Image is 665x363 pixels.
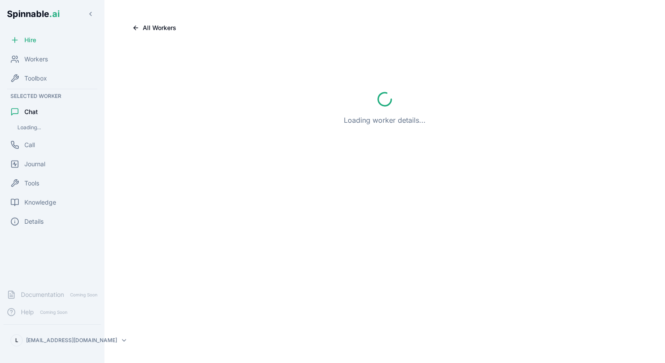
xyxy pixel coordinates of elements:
[21,290,64,299] span: Documentation
[7,9,60,19] span: Spinnable
[24,179,39,188] span: Tools
[24,74,47,83] span: Toolbox
[7,332,97,349] button: L[EMAIL_ADDRESS][DOMAIN_NAME]
[67,291,100,299] span: Coming Soon
[14,122,97,133] div: Loading...
[3,91,101,101] div: Selected Worker
[24,36,36,44] span: Hire
[344,115,426,125] p: Loading worker details...
[26,337,117,344] p: [EMAIL_ADDRESS][DOMAIN_NAME]
[15,337,18,344] span: L
[24,55,48,64] span: Workers
[24,198,56,207] span: Knowledge
[37,308,70,316] span: Coming Soon
[24,217,44,226] span: Details
[21,308,34,316] span: Help
[125,21,183,35] button: All Workers
[49,9,60,19] span: .ai
[24,108,38,116] span: Chat
[24,141,35,149] span: Call
[24,160,45,168] span: Journal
